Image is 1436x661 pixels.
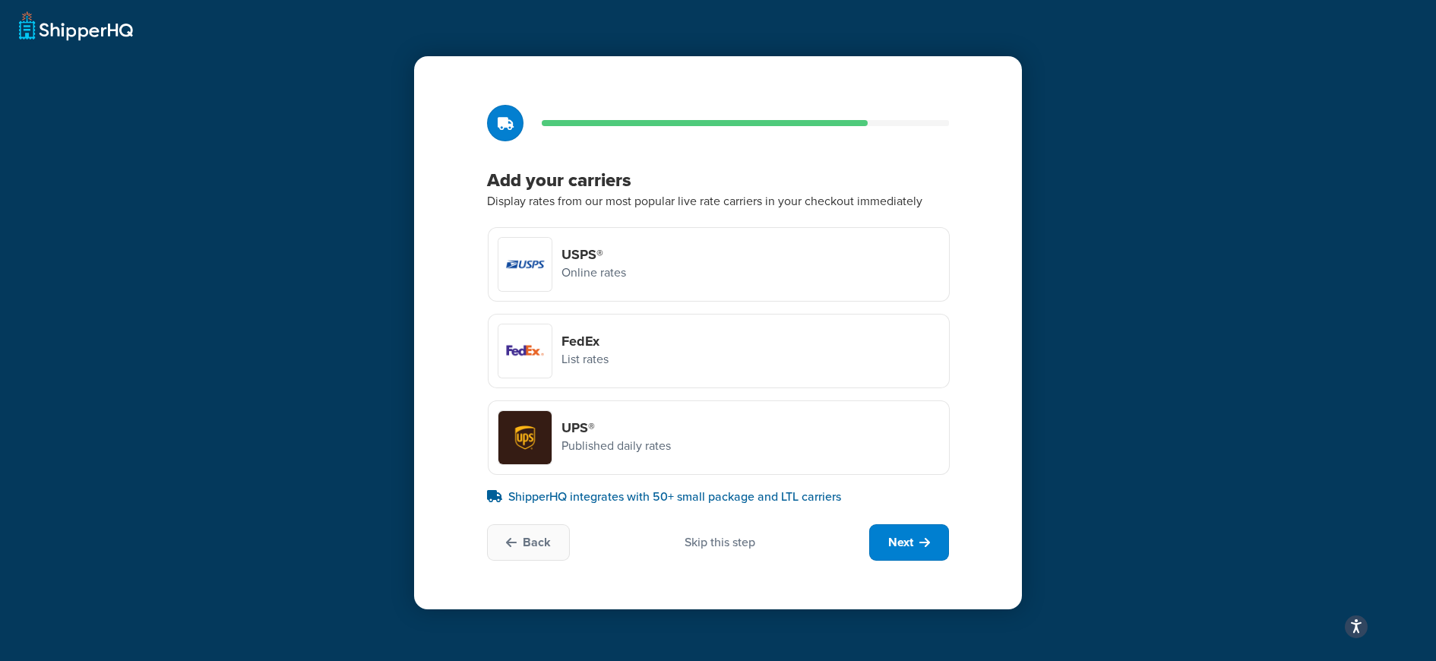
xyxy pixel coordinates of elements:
[561,263,626,283] p: Online rates
[685,534,755,551] div: Skip this step
[487,488,949,506] p: ShipperHQ integrates with 50+ small package and LTL carriers
[561,436,671,456] p: Published daily rates
[487,169,949,191] h3: Add your carriers
[561,246,626,263] h4: USPS®
[523,534,551,551] span: Back
[487,191,949,211] p: Display rates from our most popular live rate carriers in your checkout immediately
[561,333,609,349] h4: FedEx
[888,534,913,551] span: Next
[561,349,609,369] p: List rates
[869,524,949,561] button: Next
[561,419,671,436] h4: UPS®
[487,524,570,561] button: Back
